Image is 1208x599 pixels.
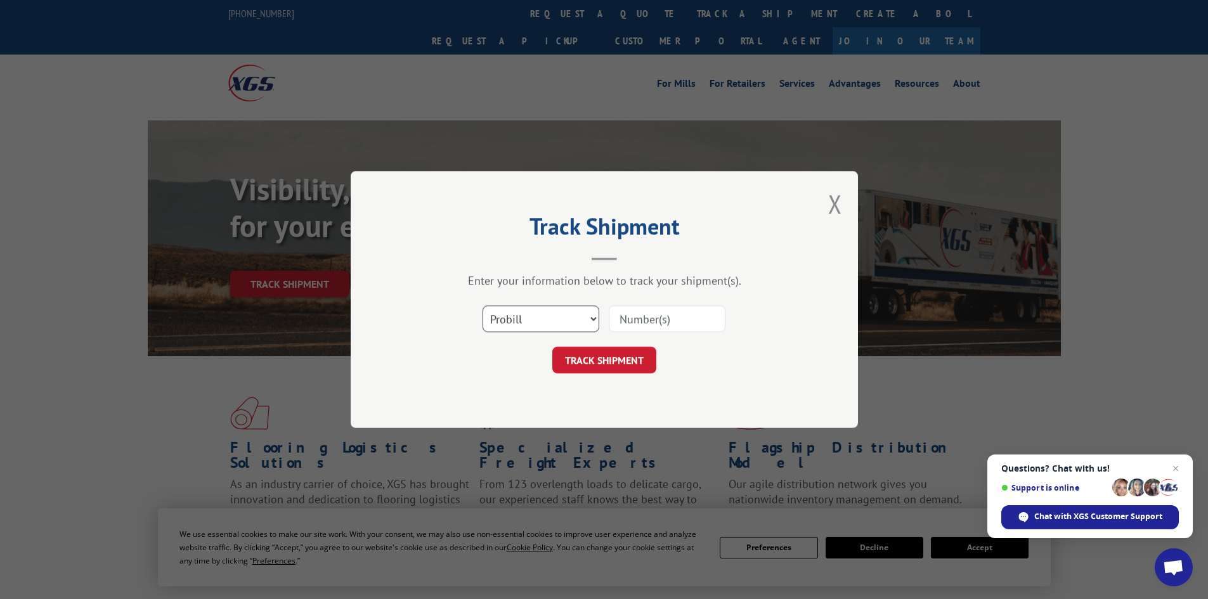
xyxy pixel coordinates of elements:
[1001,483,1108,493] span: Support is online
[414,217,795,242] h2: Track Shipment
[552,347,656,373] button: TRACK SHIPMENT
[1034,511,1162,522] span: Chat with XGS Customer Support
[414,273,795,288] div: Enter your information below to track your shipment(s).
[828,187,842,221] button: Close modal
[1001,505,1179,529] div: Chat with XGS Customer Support
[1168,461,1183,476] span: Close chat
[1001,463,1179,473] span: Questions? Chat with us!
[609,306,725,332] input: Number(s)
[1155,548,1193,586] div: Open chat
